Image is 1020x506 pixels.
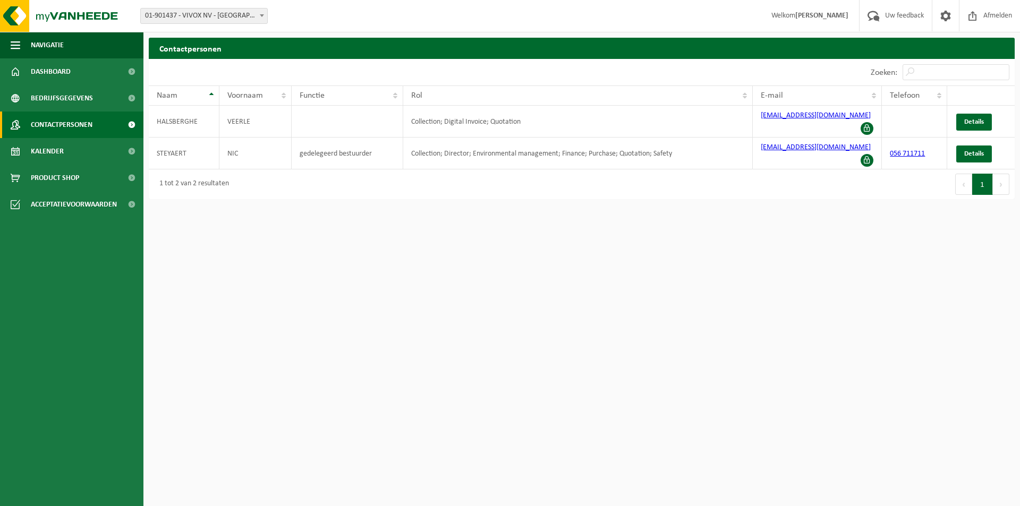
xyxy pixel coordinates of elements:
span: Details [964,118,984,125]
strong: [PERSON_NAME] [795,12,848,20]
span: Acceptatievoorwaarden [31,191,117,218]
td: Collection; Director; Environmental management; Finance; Purchase; Quotation; Safety [403,138,753,169]
span: Functie [300,91,325,100]
span: Naam [157,91,177,100]
span: Dashboard [31,58,71,85]
button: 1 [972,174,993,195]
span: Voornaam [227,91,263,100]
h2: Contactpersonen [149,38,1015,58]
span: Contactpersonen [31,112,92,138]
a: 056 711711 [890,150,925,158]
label: Zoeken: [871,68,897,77]
td: VEERLE [219,106,292,138]
span: 01-901437 - VIVOX NV - HARELBEKE [141,8,267,23]
span: Rol [411,91,422,100]
a: [EMAIL_ADDRESS][DOMAIN_NAME] [761,112,871,119]
span: Bedrijfsgegevens [31,85,93,112]
span: Navigatie [31,32,64,58]
td: HALSBERGHE [149,106,219,138]
div: 1 tot 2 van 2 resultaten [154,175,229,194]
button: Next [993,174,1009,195]
button: Previous [955,174,972,195]
td: STEYAERT [149,138,219,169]
a: Details [956,114,992,131]
a: Details [956,145,992,162]
td: NIC [219,138,292,169]
span: Kalender [31,138,64,165]
span: Telefoon [890,91,920,100]
span: 01-901437 - VIVOX NV - HARELBEKE [140,8,268,24]
a: [EMAIL_ADDRESS][DOMAIN_NAME] [761,143,871,151]
span: E-mail [761,91,783,100]
span: Product Shop [31,165,79,191]
span: Details [964,150,984,157]
td: Collection; Digital Invoice; Quotation [403,106,753,138]
td: gedelegeerd bestuurder [292,138,403,169]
